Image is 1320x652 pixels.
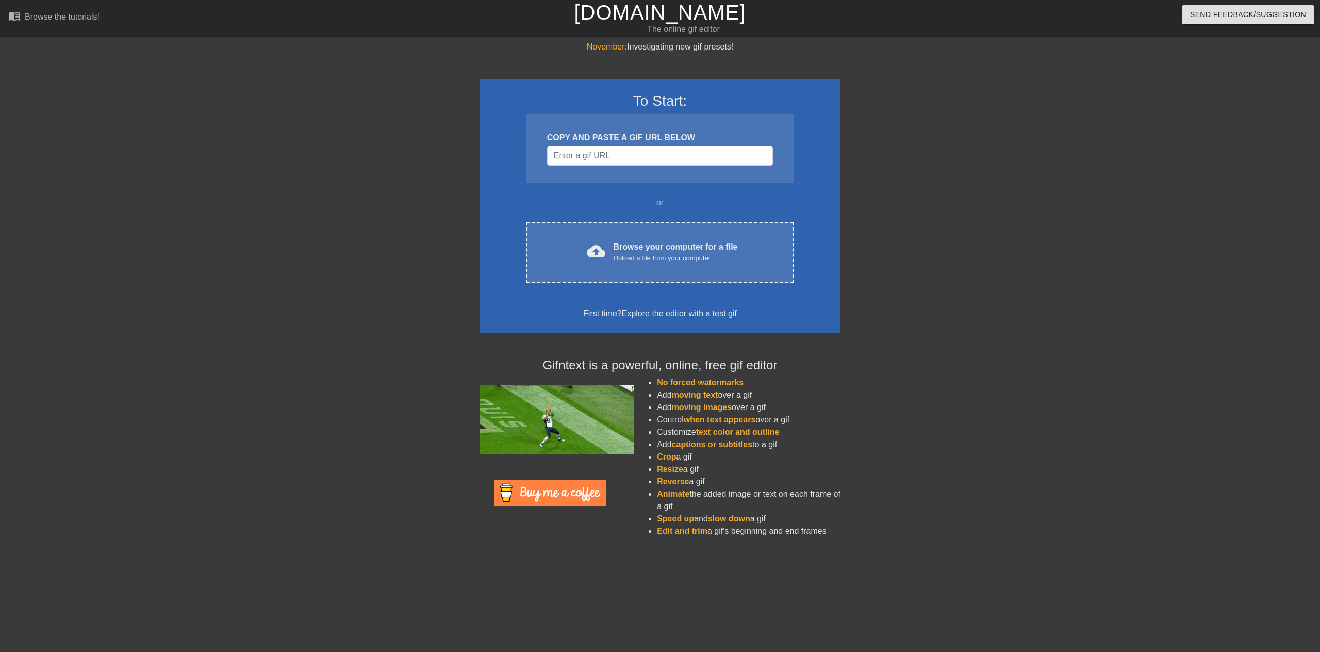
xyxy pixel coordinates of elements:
[696,428,780,436] span: text color and outline
[657,378,744,387] span: No forced watermarks
[708,514,750,523] span: slow down
[587,42,627,51] span: November:
[25,12,100,21] div: Browse the tutorials!
[657,389,840,401] li: Add over a gif
[657,451,840,463] li: a gif
[480,385,634,454] img: football_small.gif
[480,41,840,53] div: Investigating new gif presets!
[494,480,606,506] img: Buy Me A Coffee
[657,525,840,537] li: a gif's beginning and end frames
[657,401,840,414] li: Add over a gif
[657,476,840,488] li: a gif
[657,438,840,451] li: Add to a gif
[657,465,683,474] span: Resize
[657,426,840,438] li: Customize
[657,513,840,525] li: and a gif
[8,10,100,26] a: Browse the tutorials!
[657,414,840,426] li: Control over a gif
[8,10,21,22] span: menu_book
[657,463,840,476] li: a gif
[657,527,707,535] span: Edit and trim
[445,23,921,36] div: The online gif editor
[657,514,694,523] span: Speed up
[547,146,773,166] input: Username
[493,307,827,320] div: First time?
[614,241,738,264] div: Browse your computer for a file
[657,477,689,486] span: Reverse
[587,242,605,260] span: cloud_upload
[672,390,718,399] span: moving text
[1182,5,1314,24] button: Send Feedback/Suggestion
[672,403,732,412] span: moving images
[1190,8,1306,21] span: Send Feedback/Suggestion
[657,490,689,498] span: Animate
[614,253,738,264] div: Upload a file from your computer
[547,132,773,144] div: COPY AND PASTE A GIF URL BELOW
[506,197,814,209] div: or
[493,92,827,110] h3: To Start:
[657,452,676,461] span: Crop
[574,1,746,24] a: [DOMAIN_NAME]
[480,358,840,373] h4: Gifntext is a powerful, online, free gif editor
[622,309,737,318] a: Explore the editor with a test gif
[684,415,756,424] span: when text appears
[672,440,752,449] span: captions or subtitles
[657,488,840,513] li: the added image or text on each frame of a gif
